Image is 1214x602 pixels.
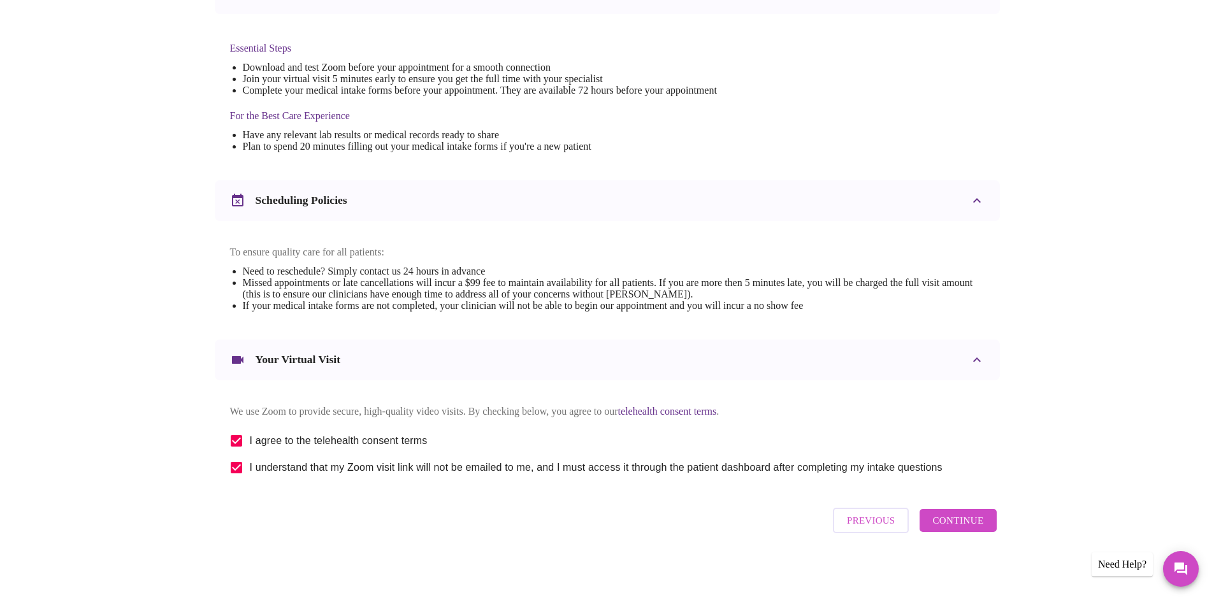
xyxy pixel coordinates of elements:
[243,266,985,277] li: Need to reschedule? Simply contact us 24 hours in advance
[256,194,347,207] h3: Scheduling Policies
[215,340,1000,380] div: Your Virtual Visit
[250,460,943,475] span: I understand that my Zoom visit link will not be emailed to me, and I must access it through the ...
[243,73,717,85] li: Join your virtual visit 5 minutes early to ensure you get the full time with your specialist
[215,180,1000,221] div: Scheduling Policies
[833,508,909,533] button: Previous
[1092,552,1153,577] div: Need Help?
[230,406,985,417] p: We use Zoom to provide secure, high-quality video visits. By checking below, you agree to our .
[243,277,985,300] li: Missed appointments or late cancellations will incur a $99 fee to maintain availability for all p...
[1163,551,1199,587] button: Messages
[243,62,717,73] li: Download and test Zoom before your appointment for a smooth connection
[920,509,996,532] button: Continue
[243,129,717,141] li: Have any relevant lab results or medical records ready to share
[230,43,717,54] h4: Essential Steps
[618,406,717,417] a: telehealth consent terms
[243,85,717,96] li: Complete your medical intake forms before your appointment. They are available 72 hours before yo...
[230,247,985,258] p: To ensure quality care for all patients:
[230,110,717,122] h4: For the Best Care Experience
[932,512,983,529] span: Continue
[847,512,895,529] span: Previous
[243,141,717,152] li: Plan to spend 20 minutes filling out your medical intake forms if you're a new patient
[250,433,428,448] span: I agree to the telehealth consent terms
[256,353,341,366] h3: Your Virtual Visit
[243,300,985,312] li: If your medical intake forms are not completed, your clinician will not be able to begin our appo...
